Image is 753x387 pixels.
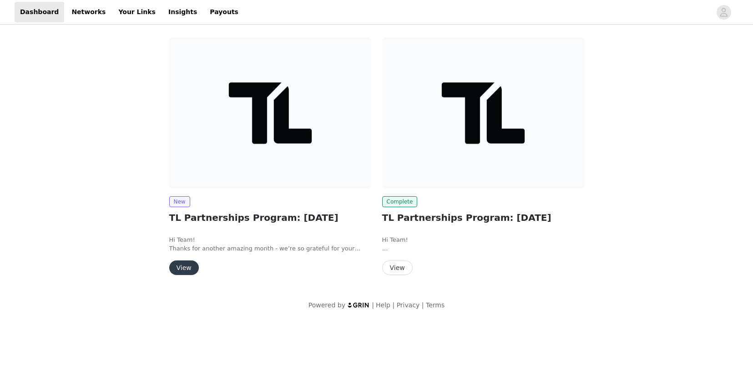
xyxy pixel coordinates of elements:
img: Transparent Labs [169,37,371,189]
button: View [169,260,199,275]
a: Terms [426,301,445,309]
p: Hi Team! [382,235,584,244]
a: Payouts [204,2,244,22]
a: Your Links [113,2,161,22]
a: View [382,265,413,271]
a: Privacy [397,301,420,309]
span: | [392,301,394,309]
div: avatar [719,5,728,20]
a: Insights [163,2,202,22]
img: logo [347,302,370,308]
span: | [372,301,374,309]
img: Transparent Labs [382,37,584,189]
span: New [169,196,190,207]
h2: TL Partnerships Program: [DATE] [382,211,584,224]
a: View [169,265,199,271]
span: Powered by [308,301,345,309]
span: Complete [382,196,418,207]
div: Hi Team! Thanks for another amazing month - we’re so grateful for your continued support and the ... [169,235,371,253]
h2: TL Partnerships Program: [DATE] [169,211,371,224]
a: Help [376,301,390,309]
span: | [422,301,424,309]
button: View [382,260,413,275]
a: Dashboard [15,2,64,22]
a: Networks [66,2,111,22]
